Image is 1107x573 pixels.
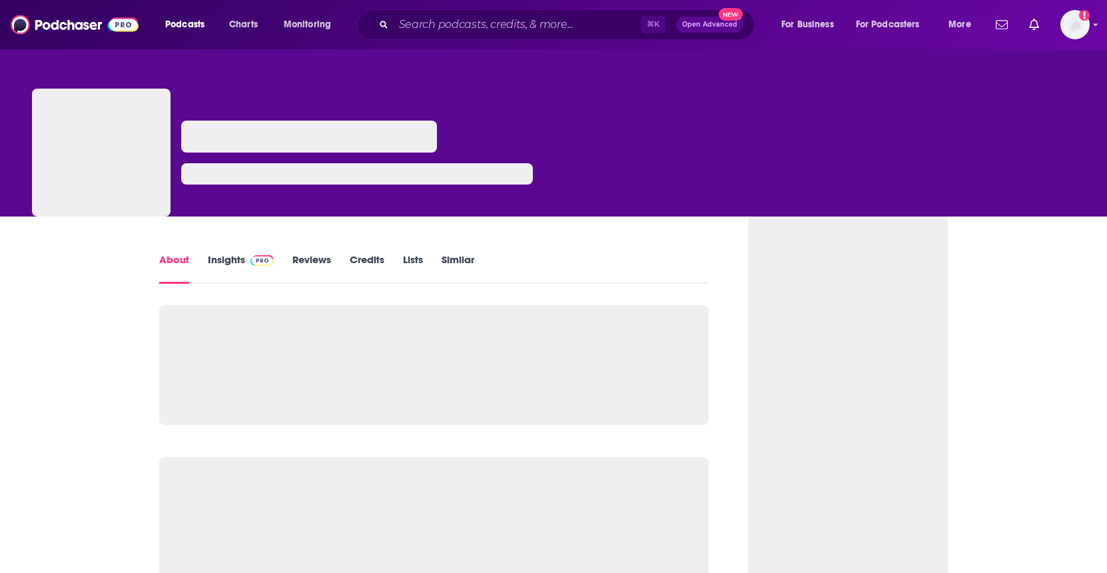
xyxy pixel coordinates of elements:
[370,9,767,40] div: Search podcasts, credits, & more...
[229,15,258,34] span: Charts
[165,15,204,34] span: Podcasts
[1060,10,1090,39] span: Logged in as KTMSseat4
[1060,10,1090,39] button: Show profile menu
[948,15,971,34] span: More
[682,21,737,28] span: Open Advanced
[939,14,988,35] button: open menu
[847,14,939,35] button: open menu
[394,14,641,35] input: Search podcasts, credits, & more...
[159,253,189,284] a: About
[856,15,920,34] span: For Podcasters
[442,253,474,284] a: Similar
[990,13,1013,36] a: Show notifications dropdown
[641,16,665,33] span: ⌘ K
[284,15,331,34] span: Monitoring
[11,12,139,37] img: Podchaser - Follow, Share and Rate Podcasts
[250,255,274,266] img: Podchaser Pro
[208,253,274,284] a: InsightsPodchaser Pro
[676,17,743,33] button: Open AdvancedNew
[1079,10,1090,21] svg: Add a profile image
[781,15,834,34] span: For Business
[274,14,348,35] button: open menu
[719,8,743,21] span: New
[772,14,851,35] button: open menu
[403,253,423,284] a: Lists
[350,253,384,284] a: Credits
[1060,10,1090,39] img: User Profile
[220,14,266,35] a: Charts
[292,253,331,284] a: Reviews
[1024,13,1044,36] a: Show notifications dropdown
[156,14,222,35] button: open menu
